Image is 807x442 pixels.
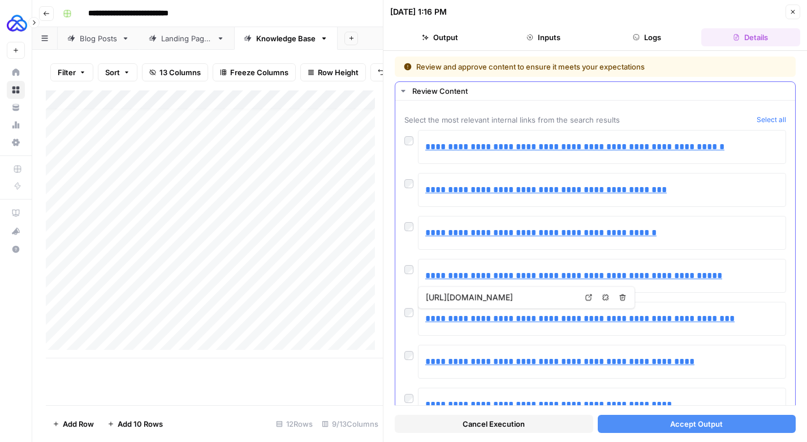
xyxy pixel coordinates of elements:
[7,81,25,99] a: Browse
[300,63,366,81] button: Row Height
[234,27,338,50] a: Knowledge Base
[670,418,723,430] span: Accept Output
[101,415,170,433] button: Add 10 Rows
[412,85,788,97] div: Review Content
[105,67,120,78] span: Sort
[159,67,201,78] span: 13 Columns
[98,63,137,81] button: Sort
[50,63,93,81] button: Filter
[317,415,383,433] div: 9/13 Columns
[463,418,525,430] span: Cancel Execution
[598,415,796,433] button: Accept Output
[701,28,800,46] button: Details
[7,98,25,116] a: Your Data
[139,27,234,50] a: Landing Pages
[161,33,212,44] div: Landing Pages
[390,28,489,46] button: Output
[7,223,24,240] div: What's new?
[7,9,25,37] button: Workspace: AUQ
[63,418,94,430] span: Add Row
[7,133,25,151] a: Settings
[395,415,593,433] button: Cancel Execution
[271,415,317,433] div: 12 Rows
[58,27,139,50] a: Blog Posts
[46,415,101,433] button: Add Row
[404,61,716,72] div: Review and approve content to ensure it meets your expectations
[7,13,27,33] img: AUQ Logo
[7,240,25,258] button: Help + Support
[395,82,795,100] button: Review Content
[757,114,786,125] button: Select all
[494,28,593,46] button: Inputs
[7,63,25,81] a: Home
[7,222,25,240] button: What's new?
[318,67,359,78] span: Row Height
[404,114,752,125] span: Select the most relevant internal links from the search results
[58,67,76,78] span: Filter
[213,63,296,81] button: Freeze Columns
[7,204,25,222] a: AirOps Academy
[256,33,316,44] div: Knowledge Base
[118,418,163,430] span: Add 10 Rows
[7,116,25,134] a: Usage
[230,67,288,78] span: Freeze Columns
[142,63,208,81] button: 13 Columns
[598,28,697,46] button: Logs
[390,6,447,18] div: [DATE] 1:16 PM
[80,33,117,44] div: Blog Posts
